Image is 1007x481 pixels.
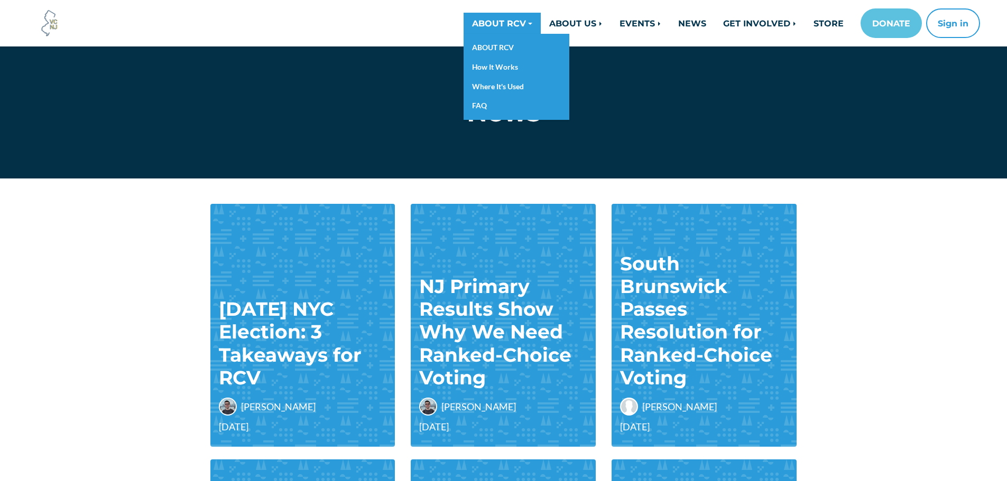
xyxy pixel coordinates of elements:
[464,77,569,97] a: Where It's Used
[35,9,64,37] img: Voter Choice NJ
[219,398,237,416] img: Jack Cunningham
[464,96,569,116] a: FAQ
[441,400,516,414] span: [PERSON_NAME]
[419,275,571,389] a: NJ Primary Results Show Why We Need Ranked-Choice Voting
[219,420,387,434] span: [DATE]
[278,8,980,38] nav: Main navigation
[219,297,362,389] a: [DATE] NYC Election: 3 Takeaways for RCV
[861,8,922,38] a: DONATE
[419,420,587,434] span: [DATE]
[620,420,788,434] span: [DATE]
[464,58,569,77] a: How It Works
[620,252,772,389] a: South Brunswick Passes Resolution for Ranked-Choice Voting
[419,398,437,416] img: Jack Cunningham
[464,34,569,120] div: ABOUT RCV
[464,13,541,34] a: ABOUT RCV
[642,400,717,414] span: [PERSON_NAME]
[241,400,316,414] span: [PERSON_NAME]
[464,38,569,58] a: ABOUT RCV
[541,13,611,34] a: ABOUT US
[926,8,980,38] button: Sign in or sign up
[670,13,715,34] a: NEWS
[715,13,805,34] a: GET INVOLVED
[611,13,670,34] a: EVENTS
[285,97,722,128] h1: News
[620,398,638,416] img: Jeffrey Deiss
[805,13,852,34] a: STORE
